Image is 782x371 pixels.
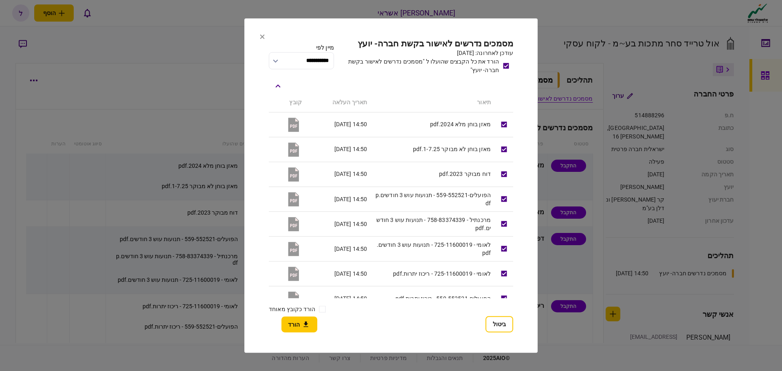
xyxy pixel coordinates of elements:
[371,236,495,261] td: לאומי - 725-11600019 - תנועות עוש 3 חודשים.pdf
[306,211,371,236] td: 14:50 [DATE]
[371,137,495,162] td: מאזן בוחן לא מבוקר 1-7.25.pdf
[371,211,495,236] td: מרכנתיל - 758-83374339 - תנועות עוש 3 חודשים.pdf
[306,112,371,137] td: 14:50 [DATE]
[371,112,495,137] td: מאזן בוחן מלא 2024.pdf
[306,261,371,286] td: 14:50 [DATE]
[269,305,315,314] label: הורד כקובץ מאוחד
[306,137,371,162] td: 14:50 [DATE]
[338,57,499,75] div: הורד את כל הקבצים שהועלו ל "מסמכים נדרשים לאישור בקשת חברה- יועץ"
[371,162,495,187] td: דוח מבוקר 2023.pdf
[371,261,495,286] td: לאומי - 725-11600019 - ריכוז יתרות.pdf
[371,286,495,311] td: הפועלים-559-552521 - ריכוז יתרות.pdf
[371,93,495,112] th: תיאור
[306,93,371,112] th: תאריך העלאה
[338,49,513,57] div: עודכן לאחרונה: [DATE]
[306,236,371,261] td: 14:50 [DATE]
[269,93,306,112] th: קובץ
[306,187,371,211] td: 14:50 [DATE]
[485,316,513,332] button: ביטול
[338,39,513,49] h2: מסמכים נדרשים לאישור בקשת חברה- יועץ
[269,44,334,52] div: מיין לפי
[371,187,495,211] td: הפועלים-559-552521 - תנועות עוש 3 חודשים.pdf
[281,316,317,332] button: הורד
[306,286,371,311] td: 14:50 [DATE]
[306,162,371,187] td: 14:50 [DATE]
